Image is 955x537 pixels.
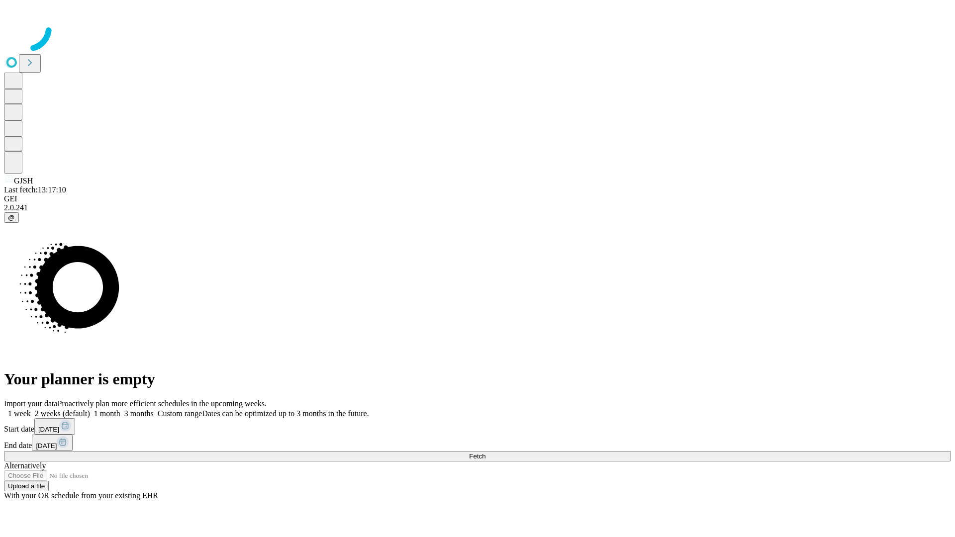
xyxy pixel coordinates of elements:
[4,194,951,203] div: GEI
[8,409,31,418] span: 1 week
[4,203,951,212] div: 2.0.241
[124,409,154,418] span: 3 months
[202,409,369,418] span: Dates can be optimized up to 3 months in the future.
[4,481,49,491] button: Upload a file
[4,185,66,194] span: Last fetch: 13:17:10
[8,214,15,221] span: @
[4,451,951,461] button: Fetch
[34,418,75,435] button: [DATE]
[35,409,90,418] span: 2 weeks (default)
[94,409,120,418] span: 1 month
[158,409,202,418] span: Custom range
[4,491,158,500] span: With your OR schedule from your existing EHR
[469,452,485,460] span: Fetch
[4,399,58,408] span: Import your data
[38,426,59,433] span: [DATE]
[4,212,19,223] button: @
[4,435,951,451] div: End date
[4,370,951,388] h1: Your planner is empty
[4,418,951,435] div: Start date
[14,177,33,185] span: GJSH
[4,461,46,470] span: Alternatively
[32,435,73,451] button: [DATE]
[58,399,267,408] span: Proactively plan more efficient schedules in the upcoming weeks.
[36,442,57,449] span: [DATE]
